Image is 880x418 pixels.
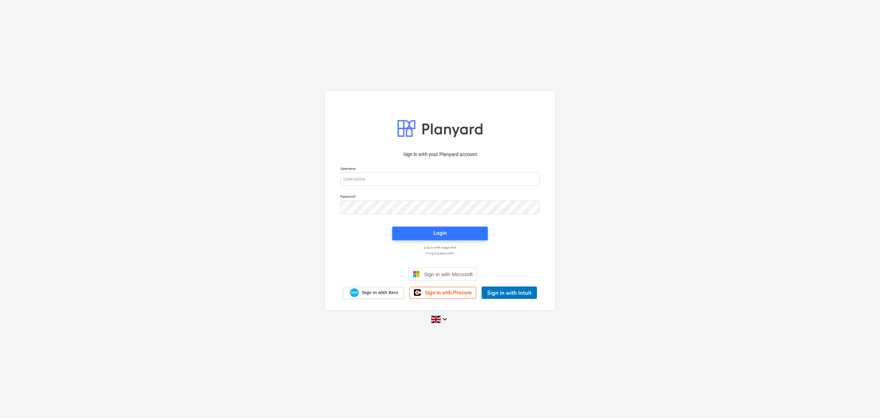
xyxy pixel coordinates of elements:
p: Sign in with your Planyard account [340,151,540,158]
img: Xero logo [350,288,359,297]
span: Sign in with Microsoft [424,271,473,277]
p: Username [340,166,540,172]
span: Sign in with Xero [362,290,398,296]
i: keyboard_arrow_down [441,315,449,323]
a: Forgot password? [337,251,543,255]
input: Username [340,172,540,186]
p: Password [340,194,540,200]
span: Sign in with Procore [425,290,472,296]
a: Sign in with Procore [409,287,476,299]
a: Sign in with Xero [343,287,404,299]
button: Login [392,227,488,240]
a: Log in with magic link [337,245,543,250]
div: Login [433,229,447,238]
img: Microsoft logo [413,271,420,278]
